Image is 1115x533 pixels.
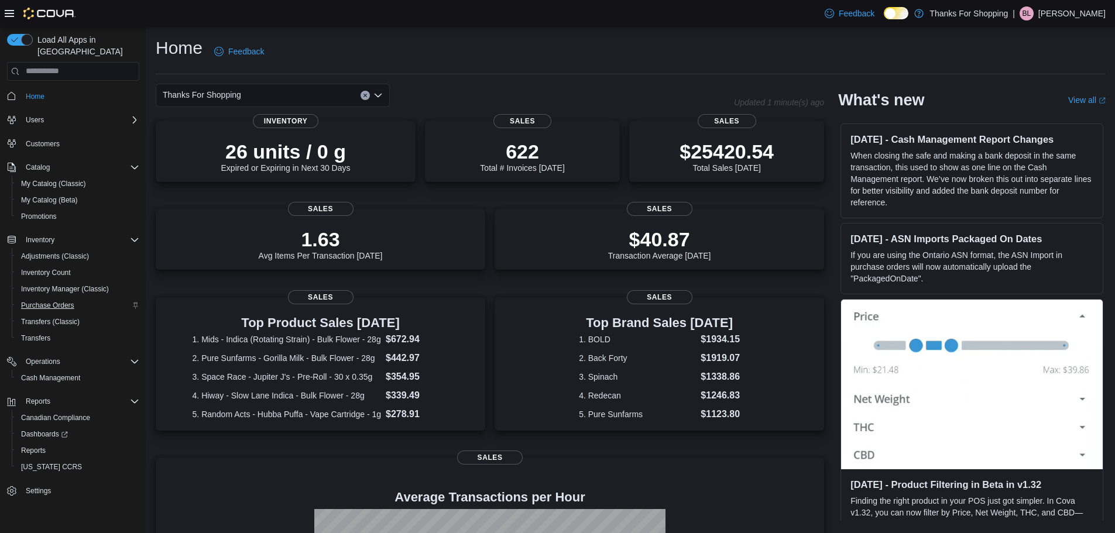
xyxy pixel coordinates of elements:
button: Transfers (Classic) [12,314,144,330]
span: Settings [26,486,51,496]
span: Home [21,89,139,104]
span: Sales [627,202,692,216]
button: Reports [12,442,144,459]
a: My Catalog (Classic) [16,177,91,191]
p: | [1013,6,1015,20]
button: Inventory [21,233,59,247]
svg: External link [1099,97,1106,104]
span: Operations [21,355,139,369]
span: Cash Management [21,373,80,383]
h3: [DATE] - Cash Management Report Changes [850,133,1093,145]
span: Sales [288,202,354,216]
button: Cash Management [12,370,144,386]
a: Feedback [820,2,879,25]
p: $40.87 [608,228,711,251]
span: Inventory [26,235,54,245]
h1: Home [156,36,203,60]
span: Reports [21,394,139,408]
a: Transfers [16,331,55,345]
span: Promotions [16,209,139,223]
button: Customers [2,135,144,152]
dt: 1. BOLD [579,333,696,345]
span: Home [26,92,44,101]
button: My Catalog (Classic) [12,176,144,192]
dt: 4. Hiway - Slow Lane Indica - Bulk Flower - 28g [193,390,381,401]
p: If you are using the Ontario ASN format, the ASN Import in purchase orders will now automatically... [850,249,1093,284]
dd: $442.97 [386,351,448,365]
span: Inventory [253,114,318,128]
a: Settings [21,484,56,498]
button: Reports [21,394,55,408]
button: Purchase Orders [12,297,144,314]
p: [PERSON_NAME] [1038,6,1106,20]
button: Users [21,113,49,127]
button: Transfers [12,330,144,346]
dd: $1338.86 [701,370,740,384]
span: Transfers [21,333,50,343]
a: View allExternal link [1068,95,1106,105]
a: Adjustments (Classic) [16,249,94,263]
span: Sales [288,290,354,304]
dt: 5. Pure Sunfarms [579,408,696,420]
a: Promotions [16,209,61,223]
div: Brianna-lynn Frederiksen [1020,6,1034,20]
span: [US_STATE] CCRS [21,462,82,472]
div: Total Sales [DATE] [680,140,774,173]
button: Operations [21,355,65,369]
span: Sales [627,290,692,304]
a: Dashboards [12,426,144,442]
input: Dark Mode [884,7,908,19]
button: Reports [2,393,144,410]
dd: $1123.80 [701,407,740,421]
span: Inventory Manager (Classic) [21,284,109,294]
a: Transfers (Classic) [16,315,84,329]
span: Catalog [21,160,139,174]
h3: [DATE] - Product Filtering in Beta in v1.32 [850,479,1093,490]
button: Inventory Manager (Classic) [12,281,144,297]
div: Expired or Expiring in Next 30 Days [221,140,351,173]
p: Updated 1 minute(s) ago [734,98,824,107]
a: Purchase Orders [16,298,79,312]
span: My Catalog (Classic) [16,177,139,191]
span: Reports [26,397,50,406]
span: Cash Management [16,371,139,385]
span: Inventory Manager (Classic) [16,282,139,296]
p: When closing the safe and making a bank deposit in the same transaction, this used to show as one... [850,150,1093,208]
button: Catalog [2,159,144,176]
button: [US_STATE] CCRS [12,459,144,475]
button: Inventory Count [12,264,144,281]
span: Sales [493,114,552,128]
dt: 4. Redecan [579,390,696,401]
span: Users [26,115,44,125]
p: Thanks For Shopping [929,6,1008,20]
span: Canadian Compliance [16,411,139,425]
button: Inventory [2,232,144,248]
dd: $354.95 [386,370,448,384]
p: $25420.54 [680,140,774,163]
button: My Catalog (Beta) [12,192,144,208]
span: My Catalog (Beta) [16,193,139,207]
nav: Complex example [7,83,139,530]
span: Inventory [21,233,139,247]
span: Operations [26,357,60,366]
div: Total # Invoices [DATE] [480,140,564,173]
a: [US_STATE] CCRS [16,460,87,474]
h2: What's new [838,91,924,109]
button: Catalog [21,160,54,174]
span: Users [21,113,139,127]
a: Reports [16,443,50,458]
dd: $1934.15 [701,332,740,346]
dd: $1246.83 [701,388,740,403]
span: My Catalog (Classic) [21,179,86,188]
span: Reports [21,446,46,455]
span: Inventory Count [21,268,71,277]
a: Inventory Manager (Classic) [16,282,114,296]
button: Promotions [12,208,144,225]
span: Adjustments (Classic) [21,252,89,261]
span: Dashboards [21,429,68,439]
a: My Catalog (Beta) [16,193,83,207]
dt: 5. Random Acts - Hubba Puffa - Vape Cartridge - 1g [193,408,381,420]
a: Canadian Compliance [16,411,95,425]
a: Home [21,90,49,104]
span: Feedback [839,8,874,19]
